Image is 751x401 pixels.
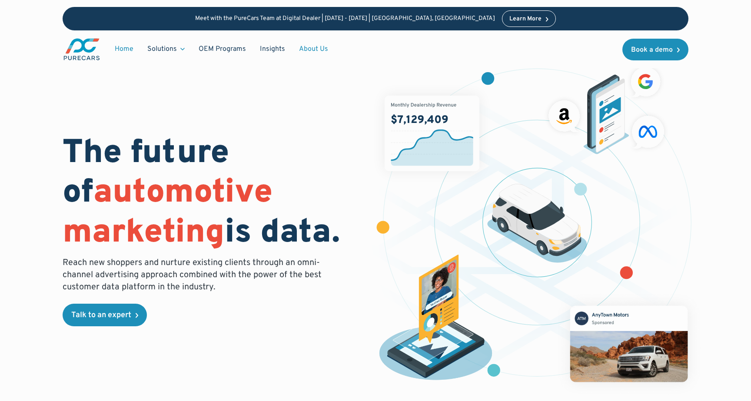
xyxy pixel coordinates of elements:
img: mockup of facebook post [554,289,704,398]
a: About Us [292,41,335,57]
div: Solutions [147,44,177,54]
img: chart showing monthly dealership revenue of $7m [385,96,479,171]
img: illustration of a vehicle [487,184,587,263]
div: Solutions [140,41,192,57]
div: Book a demo [631,46,673,53]
a: OEM Programs [192,41,253,57]
a: main [63,37,101,61]
img: persona of a buyer [371,255,501,384]
div: Learn More [509,16,542,22]
a: Talk to an expert [63,304,147,326]
a: Insights [253,41,292,57]
p: Meet with the PureCars Team at Digital Dealer | [DATE] - [DATE] | [GEOGRAPHIC_DATA], [GEOGRAPHIC_... [195,15,495,23]
img: purecars logo [63,37,101,61]
a: Book a demo [622,39,688,60]
a: Home [108,41,140,57]
a: Learn More [502,10,556,27]
p: Reach new shoppers and nurture existing clients through an omni-channel advertising approach comb... [63,257,327,293]
img: ads on social media and advertising partners [544,63,669,154]
span: automotive marketing [63,172,272,254]
div: Talk to an expert [71,312,131,319]
h1: The future of is data. [63,134,365,253]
